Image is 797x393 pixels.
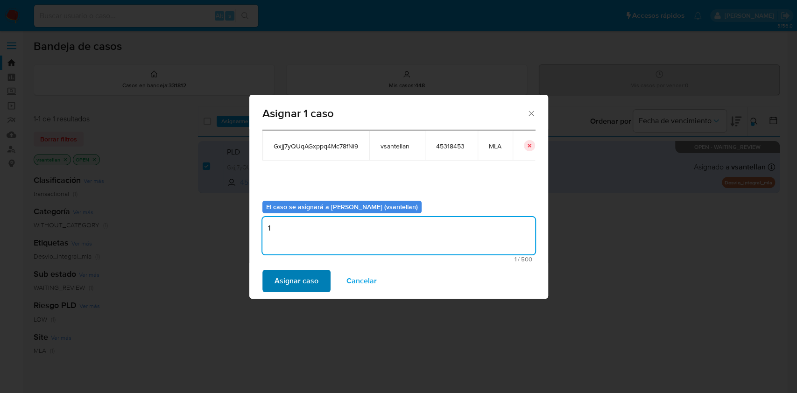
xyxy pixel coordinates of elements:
button: Asignar caso [262,270,331,292]
span: Asignar 1 caso [262,108,527,119]
span: vsantellan [381,142,414,150]
div: assign-modal [249,95,548,299]
span: 45318453 [436,142,466,150]
b: El caso se asignará a [PERSON_NAME] (vsantellan) [266,202,418,211]
span: Asignar caso [275,271,318,291]
textarea: 1 [262,217,535,254]
span: Cancelar [346,271,377,291]
span: Máximo 500 caracteres [265,256,532,262]
span: Gxjj7yQUqAGxppq4Mc78fNi9 [274,142,358,150]
button: Cerrar ventana [527,109,535,117]
button: Cancelar [334,270,389,292]
span: MLA [489,142,501,150]
button: icon-button [524,140,535,151]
